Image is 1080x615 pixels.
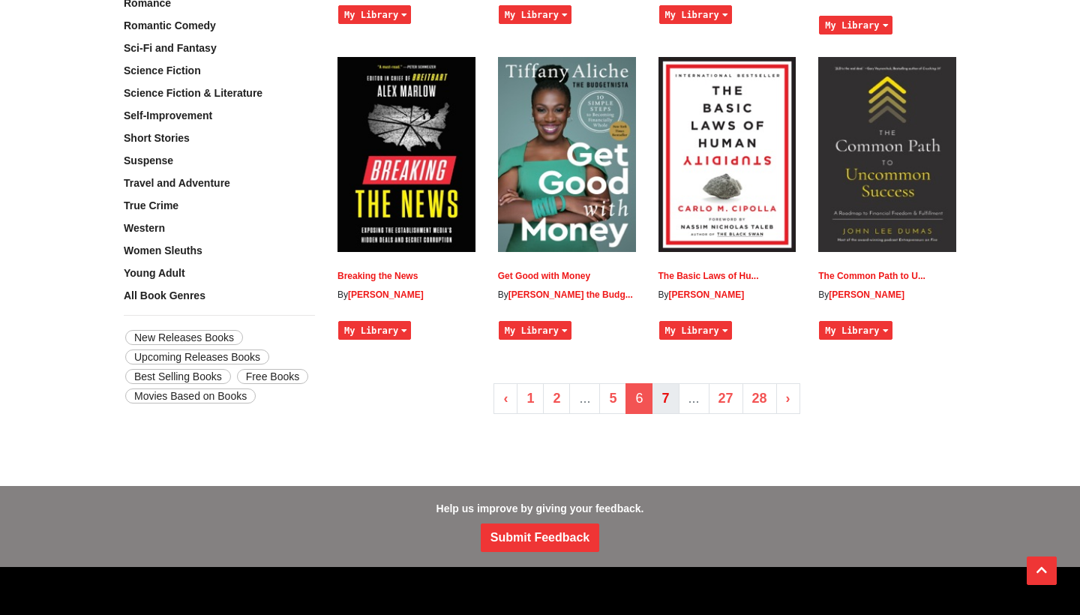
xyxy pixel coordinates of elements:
a: 1 [517,383,544,414]
img: The Common Path to Uncommon Success [818,57,956,251]
a: All Book Genres [124,289,205,301]
a: 5 [599,383,626,414]
a: 7 [652,383,679,414]
button: My Library [659,5,732,24]
img: Get Good with Money [498,57,636,251]
a: Upcoming Releases Books [125,349,269,364]
a: [PERSON_NAME] [348,289,424,300]
button: My Library [819,16,892,34]
a: Sci-Fi and Fantasy [124,42,217,54]
a: 27 [709,383,743,414]
h2: Get Good with Money [498,271,636,281]
p: John Lee Dumas [818,289,956,301]
a: The Basic Laws of Hu... [658,271,759,281]
a: [PERSON_NAME] the Budg... [508,289,633,300]
h2: Breaking the News [337,271,475,281]
a: [PERSON_NAME] [829,289,904,300]
button: My Library [338,5,411,24]
p: Tiffany the Budgetnista Aliche [498,289,636,301]
a: Movies Based on Books [125,388,256,403]
a: Best Selling Books [125,369,231,384]
button: Scroll Top [1027,556,1057,585]
a: Breaking the News [337,271,418,281]
p: ALEX MARLOW [337,289,475,301]
a: Travel and Adventure [124,177,230,189]
a: Free Books [237,369,309,384]
span: 6 [625,383,652,414]
img: Breaking the News [337,57,475,251]
p: Help us improve by giving your feedback. [4,501,1076,559]
a: Romantic Comedy [124,19,216,31]
a: Western [124,222,165,234]
button: My Library [499,5,571,24]
a: [PERSON_NAME] [669,289,745,300]
p: Carlo M. Cipolla [658,289,796,301]
a: Get Good with Money [498,271,590,281]
a: True Crime [124,199,178,211]
a: 2 [543,383,570,414]
button: My Library [499,321,571,340]
a: Science Fiction [124,64,201,76]
button: My Library [819,321,892,340]
a: Next » [776,383,800,414]
a: The Common Path to U... [818,271,925,281]
a: Suspense [124,154,173,166]
a: Science Fiction & Literature [124,87,262,99]
a: Young Adult [124,267,185,279]
button: My Library [659,321,732,340]
a: Self-Improvement [124,109,212,121]
a: 28 [742,383,777,414]
a: New Releases Books [125,330,243,345]
button: My Library [338,321,411,340]
h2: The Basic Laws of Human Stupidity [658,271,796,281]
a: Short Stories [124,132,190,144]
a: « Previous [493,383,517,414]
h2: The Common Path to Uncommon Success [818,271,956,281]
span: Submit Feedback [481,523,599,552]
a: Women Sleuths [124,244,202,256]
img: The Basic Laws of Human Stupidity [658,57,796,251]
